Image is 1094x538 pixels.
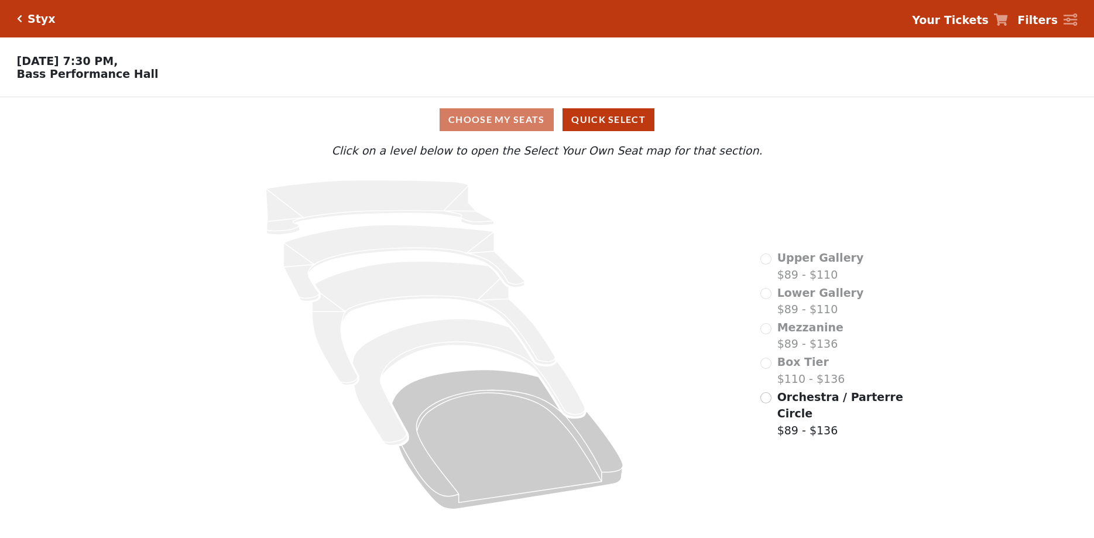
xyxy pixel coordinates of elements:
h5: Styx [28,12,55,26]
p: Click on a level below to open the Select Your Own Seat map for that section. [145,142,949,159]
span: Orchestra / Parterre Circle [777,390,903,420]
a: Filters [1017,12,1077,29]
button: Quick Select [563,108,654,131]
label: $89 - $136 [777,389,905,439]
a: Your Tickets [912,12,1008,29]
span: Lower Gallery [777,286,864,299]
path: Upper Gallery - Seats Available: 0 [266,180,494,235]
label: $89 - $136 [777,319,843,352]
span: Mezzanine [777,321,843,334]
span: Upper Gallery [777,251,864,264]
span: Box Tier [777,355,829,368]
a: Click here to go back to filters [17,15,22,23]
strong: Filters [1017,13,1058,26]
path: Orchestra / Parterre Circle - Seats Available: 286 [392,370,623,509]
label: $89 - $110 [777,285,864,318]
strong: Your Tickets [912,13,989,26]
label: $110 - $136 [777,354,845,387]
label: $89 - $110 [777,249,864,283]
